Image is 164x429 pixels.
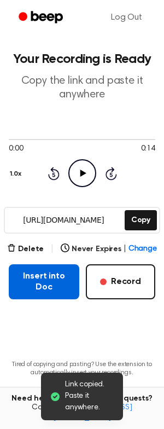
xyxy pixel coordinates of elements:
[50,242,54,256] span: |
[7,403,157,422] span: Contact us
[141,143,155,155] span: 0:14
[125,210,157,230] button: Copy
[9,53,155,66] h1: Your Recording is Ready
[9,165,25,183] button: 1.0x
[9,264,79,299] button: Insert into Doc
[100,4,153,31] a: Log Out
[11,7,73,28] a: Beep
[124,244,126,255] span: |
[7,244,44,255] button: Delete
[128,244,157,255] span: Change
[86,264,155,299] button: Record
[53,404,132,421] a: [EMAIL_ADDRESS][DOMAIN_NAME]
[65,379,114,414] span: Link copied. Paste it anywhere.
[9,143,23,155] span: 0:00
[9,361,155,377] p: Tired of copying and pasting? Use the extension to automatically insert your recordings.
[61,244,157,255] button: Never Expires|Change
[9,74,155,102] p: Copy the link and paste it anywhere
